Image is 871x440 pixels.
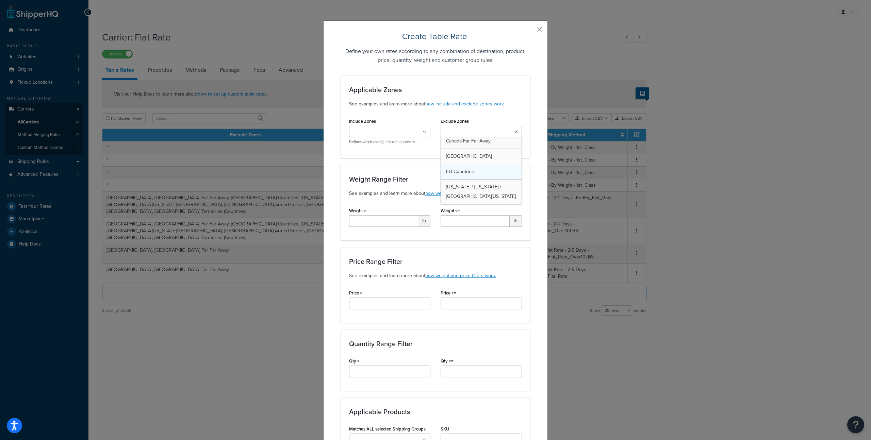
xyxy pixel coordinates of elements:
[349,175,522,183] h3: Weight Range Filter
[446,183,516,209] span: [US_STATE] / [US_STATE] / [GEOGRAPHIC_DATA][US_STATE][GEOGRAPHIC_DATA]
[349,100,522,108] p: See examples and learn more about
[349,340,522,348] h3: Quantity Range Filter
[349,272,522,280] p: See examples and learn more about
[341,47,530,65] h5: Define your own rates according to any combination of destination, product, price, quantity, weig...
[341,31,530,42] h2: Create Table Rate
[349,408,522,416] h3: Applicable Products
[441,358,454,363] label: Qty <=
[425,272,496,279] a: how weight and price filters work.
[418,215,430,227] span: lb
[441,164,522,179] a: EU Countries
[349,358,360,363] label: Qty >
[349,86,522,94] h3: Applicable Zones
[441,134,522,149] a: Canada Far Far Away
[349,290,362,295] label: Price >
[425,100,505,107] a: how include and exclude zones work.
[441,149,522,164] a: [GEOGRAPHIC_DATA]
[349,119,376,124] label: Include Zones
[349,258,522,265] h3: Price Range Filter
[349,139,430,145] p: Defines which zone(s) this rate applies to
[349,190,522,197] p: See examples and learn more about
[510,215,522,227] span: lb
[441,119,469,124] label: Exclude Zones
[441,290,456,295] label: Price <=
[446,153,492,160] span: [GEOGRAPHIC_DATA]
[441,180,522,214] a: [US_STATE] / [US_STATE] / [GEOGRAPHIC_DATA][US_STATE][GEOGRAPHIC_DATA]
[441,426,449,431] label: SKU
[349,426,426,431] label: Matches ALL selected Shipping Groups
[446,168,474,175] span: EU Countries
[446,137,491,145] span: Canada Far Far Away
[425,190,496,197] a: how weight and price filters work.
[349,208,366,213] label: Weight >
[441,208,460,213] label: Weight <=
